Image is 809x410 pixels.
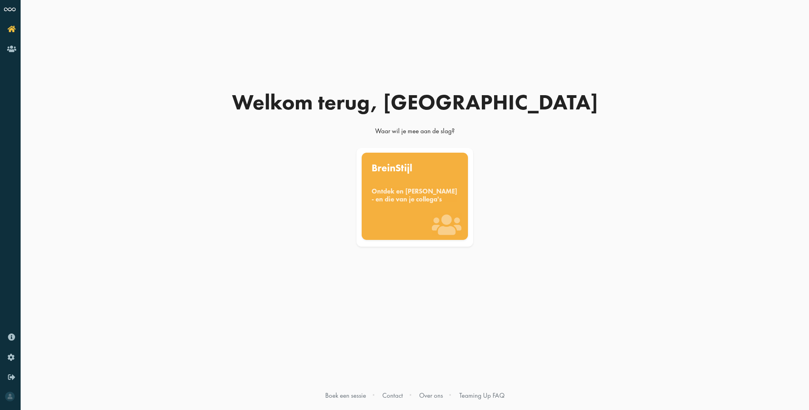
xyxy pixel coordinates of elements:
div: Ontdek en [PERSON_NAME] - en die van je collega's [372,188,458,203]
a: Over ons [419,391,443,400]
div: Welkom terug, [GEOGRAPHIC_DATA] [224,92,605,113]
a: BreinStijl Ontdek en [PERSON_NAME] - en die van je collega's [355,148,475,247]
a: Teaming Up FAQ [459,391,504,400]
div: Waar wil je mee aan de slag? [224,126,605,139]
a: Boek een sessie [325,391,366,400]
div: BreinStijl [372,163,458,173]
a: Contact [382,391,403,400]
